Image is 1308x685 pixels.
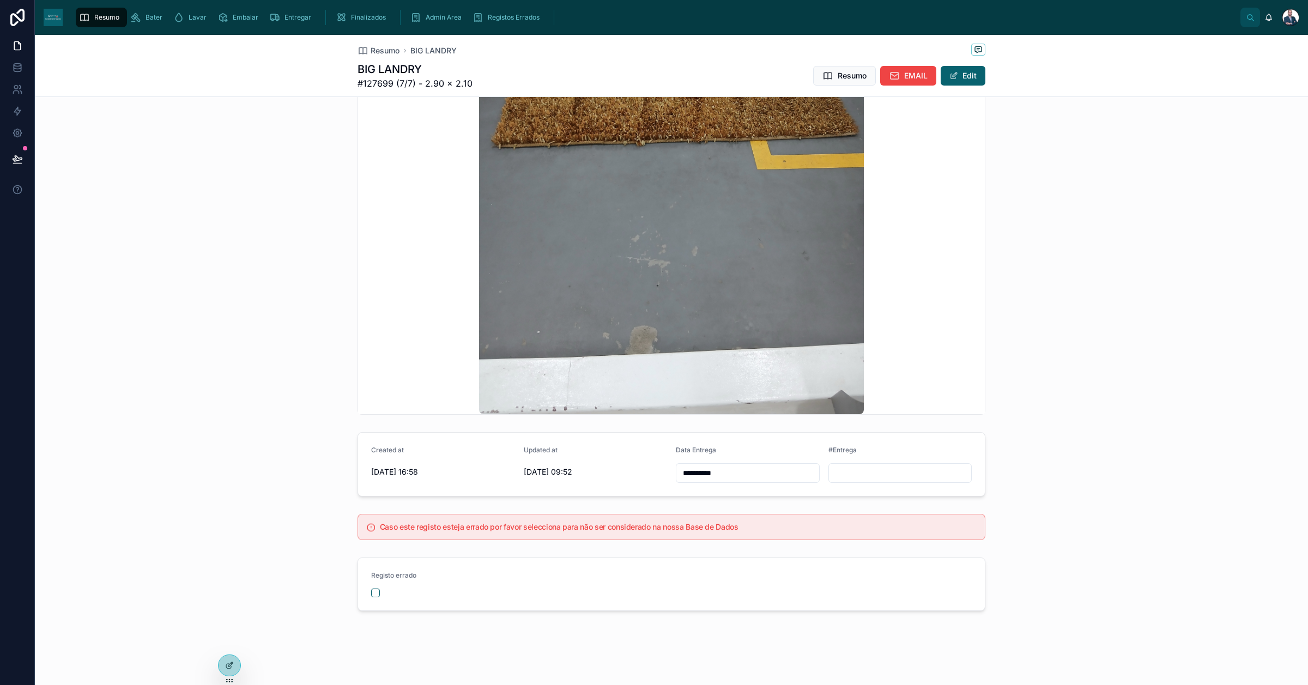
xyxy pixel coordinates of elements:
[426,13,462,22] span: Admin Area
[838,70,867,81] span: Resumo
[146,13,162,22] span: Bater
[410,45,457,56] a: BIG LANDRY
[351,13,386,22] span: Finalizados
[358,45,399,56] a: Resumo
[904,70,928,81] span: EMAIL
[813,66,876,86] button: Resumo
[358,77,473,90] span: #127699 (7/7) - 2.90 x 2.10
[488,13,540,22] span: Registos Errados
[71,5,1240,29] div: scrollable content
[127,8,170,27] a: Bater
[189,13,207,22] span: Lavar
[371,571,416,579] span: Registo errado
[332,8,393,27] a: Finalizados
[469,8,547,27] a: Registos Errados
[44,9,63,26] img: App logo
[371,45,399,56] span: Resumo
[828,446,857,454] span: #Entrega
[214,8,266,27] a: Embalar
[371,466,515,477] span: [DATE] 16:58
[94,13,119,22] span: Resumo
[266,8,319,27] a: Entregar
[233,13,258,22] span: Embalar
[676,446,716,454] span: Data Entrega
[358,62,473,77] h1: BIG LANDRY
[380,523,976,531] h5: Caso este registo esteja errado por favor selecciona para não ser considerado na nossa Base de Dados
[407,8,469,27] a: Admin Area
[170,8,214,27] a: Lavar
[524,466,668,477] span: [DATE] 09:52
[524,446,558,454] span: Updated at
[76,8,127,27] a: Resumo
[941,66,985,86] button: Edit
[371,446,404,454] span: Created at
[284,13,311,22] span: Entregar
[880,66,936,86] button: EMAIL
